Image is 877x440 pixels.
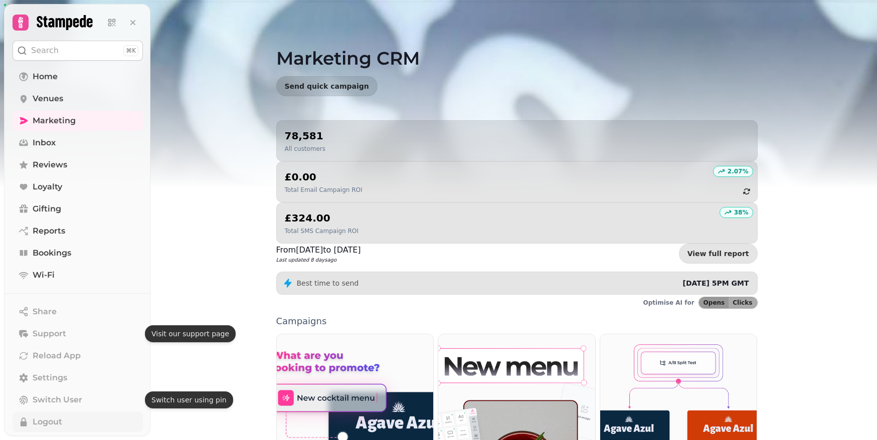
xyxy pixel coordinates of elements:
a: Marketing [13,111,143,131]
a: Bookings [13,243,143,263]
span: Inbox [33,137,56,149]
span: Reviews [33,159,67,171]
p: Total Email Campaign ROI [285,186,363,194]
span: Gifting [33,203,61,215]
span: Reload App [33,350,81,362]
span: Home [33,71,58,83]
button: Search⌘K [13,41,143,61]
h2: 78,581 [285,129,325,143]
p: Total SMS Campaign ROI [285,227,359,235]
span: Marketing [33,115,76,127]
p: Campaigns [276,317,758,326]
a: Inbox [13,133,143,153]
span: Loyalty [33,181,62,193]
p: From [DATE] to [DATE] [276,244,361,256]
p: 38 % [734,208,749,216]
a: View full report [679,244,758,264]
h1: Marketing CRM [276,24,758,68]
span: Venues [33,93,63,105]
span: Wi-Fi [33,269,55,281]
button: refresh [738,183,755,200]
span: Settings [33,372,67,384]
a: Gifting [13,199,143,219]
a: Loyalty [13,177,143,197]
span: Share [33,306,57,318]
h2: £0.00 [285,170,363,184]
span: Support [33,328,66,340]
span: Clicks [733,300,752,306]
button: Send quick campaign [276,76,378,96]
a: Home [13,67,143,87]
span: Switch User [33,394,82,406]
div: Visit our support page [145,325,236,342]
button: Reload App [13,346,143,366]
h2: £324.00 [285,211,359,225]
div: ⌘K [123,45,138,56]
p: Optimise AI for [643,299,694,307]
a: Reports [13,221,143,241]
a: Wi-Fi [13,265,143,285]
div: Switch user using pin [145,391,233,408]
button: Logout [13,412,143,432]
button: Opens [699,297,729,308]
span: Logout [33,416,62,428]
button: Support [13,324,143,344]
p: 2.07 % [728,167,749,175]
span: Opens [704,300,725,306]
span: Send quick campaign [285,83,369,90]
p: Last updated 8 days ago [276,256,361,264]
span: Bookings [33,247,71,259]
p: All customers [285,145,325,153]
button: Share [13,302,143,322]
p: Search [31,45,59,57]
button: Switch User [13,390,143,410]
span: Reports [33,225,65,237]
a: Venues [13,89,143,109]
a: Settings [13,368,143,388]
button: Clicks [729,297,757,308]
span: [DATE] 5PM GMT [683,279,749,287]
p: Best time to send [297,278,359,288]
a: Reviews [13,155,143,175]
